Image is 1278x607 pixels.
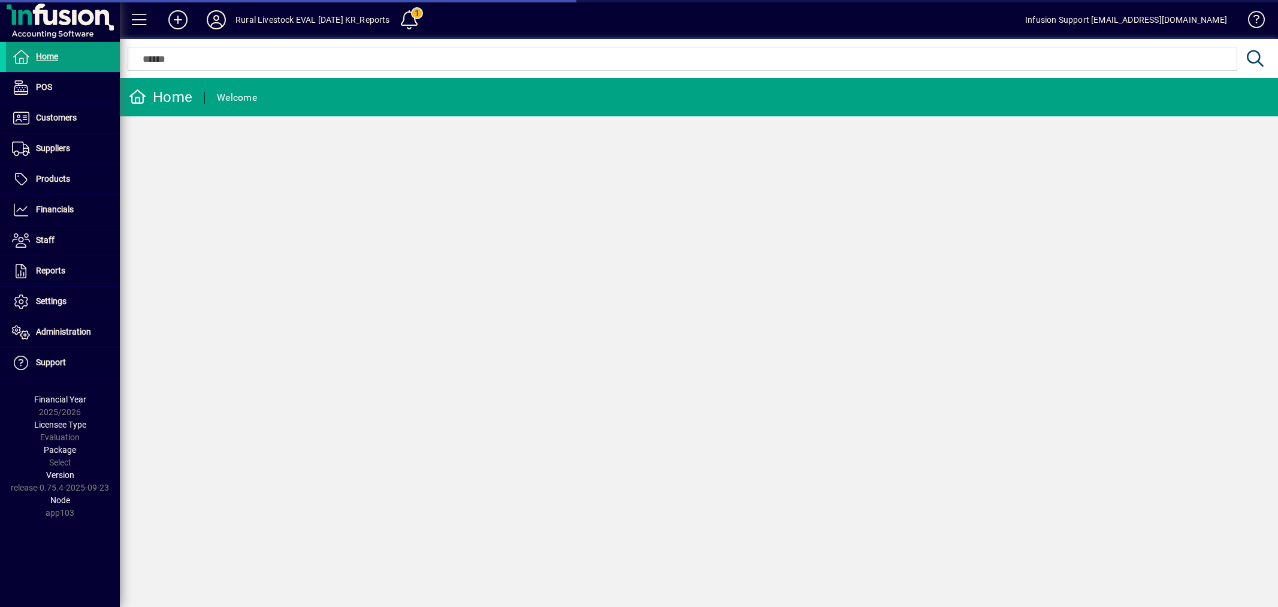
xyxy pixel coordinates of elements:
button: Profile [197,9,235,31]
div: Rural Livestock EVAL [DATE] KR_Reports [235,10,390,29]
a: Customers [6,103,120,133]
span: Customers [36,113,77,122]
a: Reports [6,256,120,286]
span: Administration [36,327,91,336]
a: Financials [6,195,120,225]
span: Home [36,52,58,61]
span: Reports [36,266,65,275]
a: POS [6,73,120,103]
span: Financial Year [34,395,86,404]
span: Suppliers [36,143,70,153]
a: Administration [6,317,120,347]
div: Infusion Support [EMAIL_ADDRESS][DOMAIN_NAME] [1025,10,1227,29]
div: Home [129,88,192,107]
span: Node [50,495,70,505]
a: Support [6,348,120,378]
span: Licensee Type [34,420,86,429]
span: Products [36,174,70,184]
span: POS [36,82,52,92]
span: Package [44,445,76,455]
div: Welcome [217,88,257,107]
a: Products [6,164,120,194]
a: Staff [6,226,120,256]
a: Suppliers [6,134,120,164]
span: Version [46,470,74,480]
span: Financials [36,205,74,214]
span: Support [36,357,66,367]
button: Add [159,9,197,31]
a: Knowledge Base [1239,2,1263,41]
a: Settings [6,287,120,317]
span: Settings [36,296,67,306]
span: Staff [36,235,55,245]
